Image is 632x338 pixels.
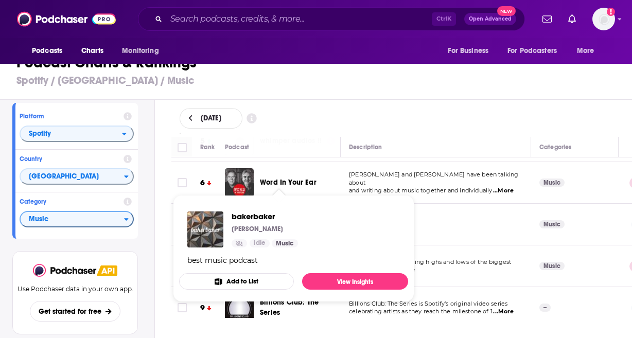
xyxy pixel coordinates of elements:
[20,113,119,120] h4: Platform
[20,198,119,205] h4: Category
[302,273,408,290] a: View Insights
[349,187,492,194] span: and writing about music together and individually
[225,168,254,197] img: Word In Your Ear
[577,44,594,58] span: More
[17,9,116,29] img: Podchaser - Follow, Share and Rate Podcasts
[166,11,432,27] input: Search podcasts, credits, & more...
[20,168,134,185] button: Countries
[349,141,382,153] div: Description
[200,177,205,189] h3: 6
[349,258,511,265] span: Get to know the shocking highs and lows of the biggest
[260,178,317,187] span: Word In Your Ear
[187,256,258,265] div: best music podcast
[225,141,249,153] div: Podcast
[592,8,615,30] img: User Profile
[539,220,565,228] a: Music
[21,211,124,228] span: Music
[232,211,298,221] a: bakerbaker
[254,238,266,248] span: Idle
[33,264,97,277] img: Podchaser - Follow, Share and Rate Podcasts
[260,177,317,188] a: Word In Your Ear
[493,308,514,316] span: ...More
[493,187,514,195] span: ...More
[469,16,512,22] span: Open Advanced
[200,141,215,153] div: Rank
[179,273,294,290] button: Add to List
[17,285,133,293] p: Use Podchaser data in your own app.
[349,300,507,307] span: Billions Club: The Series is Spotify’s original video series
[441,41,501,61] button: open menu
[592,8,615,30] button: Show profile menu
[464,13,516,25] button: Open AdvancedNew
[115,41,172,61] button: open menu
[20,126,134,142] h2: Platforms
[232,225,283,233] p: [PERSON_NAME]
[178,178,187,187] span: Toggle select row
[497,6,516,16] span: New
[501,41,572,61] button: open menu
[16,74,624,87] h3: Spotify / [GEOGRAPHIC_DATA] / Music
[432,12,456,26] span: Ctrl K
[349,308,493,315] span: celebrating artists as they reach the milestone of 1
[538,10,556,28] a: Show notifications dropdown
[20,126,134,142] button: open menu
[349,171,518,186] span: [PERSON_NAME] and [PERSON_NAME] have been talking about
[570,41,607,61] button: open menu
[29,130,51,137] span: Spotify
[539,179,565,187] a: Music
[178,303,187,312] span: Toggle select row
[122,44,159,58] span: Monitoring
[607,8,615,16] svg: Add a profile image
[138,7,525,31] div: Search podcasts, credits, & more...
[250,239,270,247] a: Idle
[75,41,110,61] a: Charts
[448,44,488,58] span: For Business
[507,44,557,58] span: For Podcasters
[539,262,565,270] a: Music
[272,239,298,247] a: Music
[21,168,124,186] span: [GEOGRAPHIC_DATA]
[20,155,119,163] h4: Country
[187,211,223,247] img: bakerbaker
[20,211,134,227] button: Categories
[564,10,580,28] a: Show notifications dropdown
[97,265,117,276] img: Podchaser API banner
[592,8,615,30] span: Logged in as Naomiumusic
[30,301,120,322] button: Get started for free
[539,141,571,153] div: Categories
[201,115,221,122] span: [DATE]
[39,307,101,316] span: Get started for free
[32,44,62,58] span: Podcasts
[81,44,103,58] span: Charts
[25,41,76,61] button: open menu
[539,304,551,312] p: --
